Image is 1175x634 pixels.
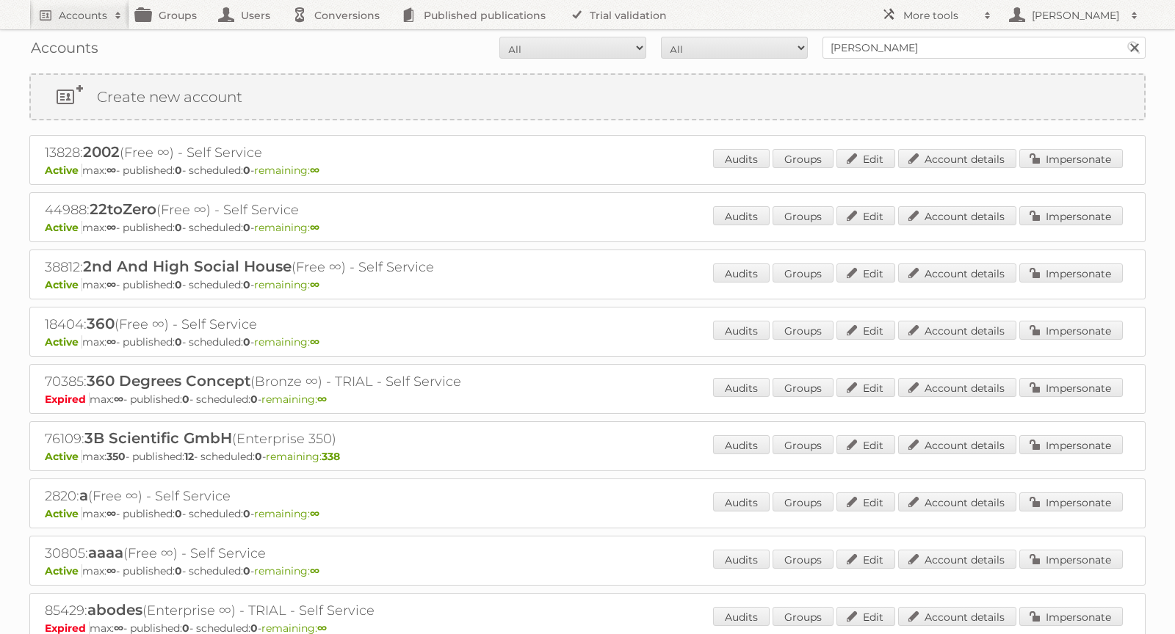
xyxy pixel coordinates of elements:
a: Account details [898,492,1016,511]
a: Groups [773,492,834,511]
h2: 18404: (Free ∞) - Self Service [45,315,559,334]
h2: 38812: (Free ∞) - Self Service [45,258,559,277]
strong: 0 [255,450,262,463]
span: 2nd And High Social House [83,258,292,275]
a: Impersonate [1019,149,1123,168]
h2: 2820: (Free ∞) - Self Service [45,487,559,506]
strong: 0 [243,221,250,234]
strong: ∞ [310,335,319,349]
p: max: - published: - scheduled: - [45,335,1130,349]
strong: ∞ [310,164,319,177]
h2: 70385: (Bronze ∞) - TRIAL - Self Service [45,372,559,391]
a: Edit [836,550,895,569]
strong: 0 [243,335,250,349]
strong: 0 [243,164,250,177]
p: max: - published: - scheduled: - [45,278,1130,291]
a: Audits [713,206,770,225]
span: remaining: [266,450,340,463]
strong: ∞ [106,221,116,234]
strong: ∞ [310,221,319,234]
h2: 85429: (Enterprise ∞) - TRIAL - Self Service [45,601,559,620]
a: Edit [836,321,895,340]
span: Active [45,335,82,349]
p: max: - published: - scheduled: - [45,221,1130,234]
span: a [79,487,88,504]
a: Audits [713,492,770,511]
span: 22toZero [90,200,156,218]
strong: ∞ [310,564,319,577]
span: abodes [87,601,142,619]
strong: ∞ [106,507,116,520]
strong: 0 [175,164,182,177]
span: 3B Scientific GmbH [84,429,232,447]
span: remaining: [254,278,319,291]
strong: 0 [243,507,250,520]
a: Audits [713,321,770,340]
span: remaining: [254,164,319,177]
strong: 12 [184,450,194,463]
span: remaining: [254,507,319,520]
strong: 338 [322,450,340,463]
strong: 0 [175,278,182,291]
a: Impersonate [1019,263,1123,283]
span: 360 [87,315,115,332]
strong: ∞ [310,507,319,520]
a: Account details [898,435,1016,454]
strong: 0 [182,393,189,406]
a: Account details [898,149,1016,168]
a: Groups [773,149,834,168]
a: Account details [898,378,1016,397]
a: Impersonate [1019,378,1123,397]
a: Groups [773,607,834,626]
span: Active [45,564,82,577]
h2: Accounts [59,8,107,23]
a: Edit [836,492,895,511]
strong: 0 [243,564,250,577]
span: Active [45,164,82,177]
strong: 0 [250,393,258,406]
a: Audits [713,435,770,454]
a: Account details [898,206,1016,225]
a: Edit [836,378,895,397]
span: Active [45,278,82,291]
a: Groups [773,378,834,397]
strong: 0 [175,507,182,520]
strong: ∞ [106,278,116,291]
input: Search [1123,37,1145,59]
h2: 13828: (Free ∞) - Self Service [45,143,559,162]
span: Active [45,507,82,520]
a: Audits [713,149,770,168]
a: Audits [713,378,770,397]
strong: 350 [106,450,126,463]
span: remaining: [261,393,327,406]
a: Groups [773,435,834,454]
a: Account details [898,607,1016,626]
a: Audits [713,263,770,283]
a: Groups [773,550,834,569]
a: Create new account [31,75,1144,119]
a: Groups [773,321,834,340]
strong: 0 [243,278,250,291]
h2: [PERSON_NAME] [1028,8,1124,23]
strong: 0 [175,564,182,577]
strong: ∞ [317,393,327,406]
a: Edit [836,607,895,626]
strong: ∞ [106,564,116,577]
h2: More tools [903,8,977,23]
a: Impersonate [1019,550,1123,569]
span: Active [45,221,82,234]
a: Edit [836,263,895,283]
p: max: - published: - scheduled: - [45,164,1130,177]
span: remaining: [254,564,319,577]
strong: 0 [175,221,182,234]
a: Impersonate [1019,206,1123,225]
a: Impersonate [1019,321,1123,340]
span: 360 Degrees Concept [87,372,250,390]
a: Edit [836,206,895,225]
strong: ∞ [106,335,116,349]
span: Expired [45,393,90,406]
a: Audits [713,550,770,569]
strong: 0 [175,335,182,349]
a: Groups [773,206,834,225]
h2: 30805: (Free ∞) - Self Service [45,544,559,563]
